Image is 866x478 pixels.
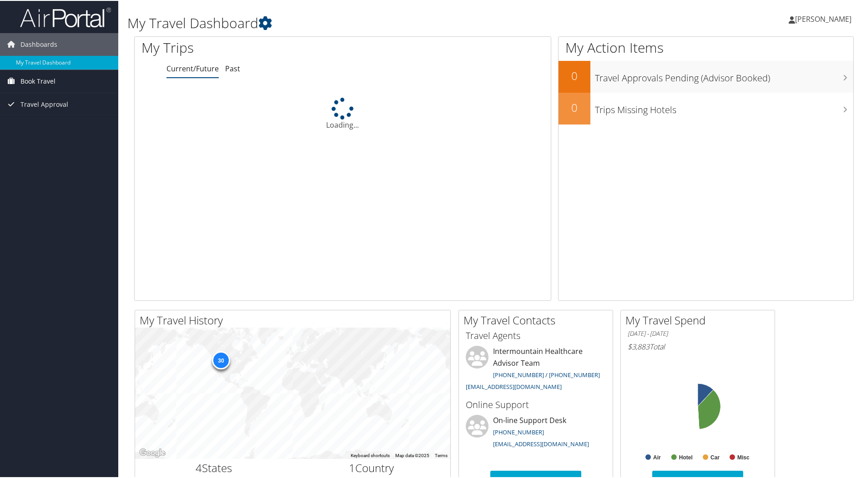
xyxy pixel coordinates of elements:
[737,453,750,460] text: Misc
[135,97,551,129] div: Loading...
[141,37,371,56] h1: My Trips
[211,350,230,368] div: 30
[20,92,68,115] span: Travel Approval
[300,459,444,475] h2: Country
[559,92,853,124] a: 0Trips Missing Hotels
[493,370,600,378] a: [PHONE_NUMBER] / [PHONE_NUMBER]
[559,99,590,115] h2: 0
[493,439,589,447] a: [EMAIL_ADDRESS][DOMAIN_NAME]
[679,453,693,460] text: Hotel
[595,98,853,115] h3: Trips Missing Hotels
[628,341,649,351] span: $3,883
[196,459,202,474] span: 4
[559,67,590,83] h2: 0
[20,32,57,55] span: Dashboards
[653,453,661,460] text: Air
[349,459,355,474] span: 1
[595,66,853,84] h3: Travel Approvals Pending (Advisor Booked)
[710,453,720,460] text: Car
[137,446,167,458] a: Open this area in Google Maps (opens a new window)
[351,452,390,458] button: Keyboard shortcuts
[628,329,768,337] h6: [DATE] - [DATE]
[795,13,851,23] span: [PERSON_NAME]
[225,63,240,73] a: Past
[461,345,610,393] li: Intermountain Healthcare Advisor Team
[142,459,286,475] h2: States
[127,13,616,32] h1: My Travel Dashboard
[493,427,544,435] a: [PHONE_NUMBER]
[20,69,55,92] span: Book Travel
[789,5,861,32] a: [PERSON_NAME]
[166,63,219,73] a: Current/Future
[20,6,111,27] img: airportal-logo.png
[137,446,167,458] img: Google
[463,312,613,327] h2: My Travel Contacts
[625,312,775,327] h2: My Travel Spend
[466,382,562,390] a: [EMAIL_ADDRESS][DOMAIN_NAME]
[628,341,768,351] h6: Total
[466,329,606,341] h3: Travel Agents
[140,312,450,327] h2: My Travel History
[559,60,853,92] a: 0Travel Approvals Pending (Advisor Booked)
[461,414,610,451] li: On-line Support Desk
[435,452,448,457] a: Terms (opens in new tab)
[395,452,429,457] span: Map data ©2025
[559,37,853,56] h1: My Action Items
[466,398,606,410] h3: Online Support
